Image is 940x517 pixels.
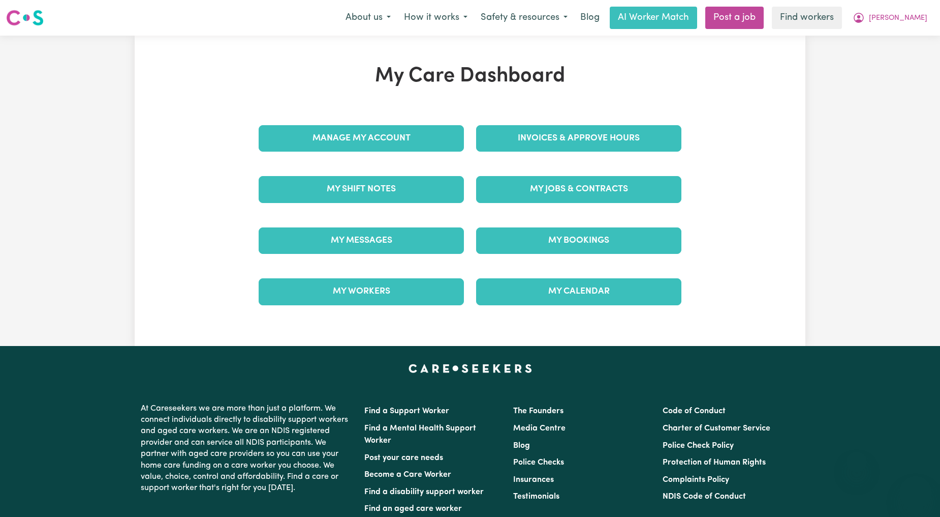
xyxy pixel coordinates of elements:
button: About us [339,7,397,28]
a: Insurances [513,476,554,484]
p: At Careseekers we are more than just a platform. We connect individuals directly to disability su... [141,399,352,498]
a: Invoices & Approve Hours [476,125,681,152]
a: Blog [513,442,530,450]
iframe: Button to launch messaging window [899,476,932,509]
button: Safety & resources [474,7,574,28]
a: Testimonials [513,493,559,501]
a: Protection of Human Rights [663,458,766,467]
a: Find workers [772,7,842,29]
a: Find a Support Worker [364,407,449,415]
a: Charter of Customer Service [663,424,770,433]
h1: My Care Dashboard [253,64,687,89]
a: My Jobs & Contracts [476,176,681,203]
a: My Bookings [476,227,681,254]
a: The Founders [513,407,563,415]
a: AI Worker Match [610,7,697,29]
a: Find a Mental Health Support Worker [364,424,476,445]
a: Police Checks [513,458,564,467]
a: Find an aged care worker [364,505,462,513]
a: My Messages [259,227,464,254]
a: My Shift Notes [259,176,464,203]
a: Manage My Account [259,125,464,152]
a: My Calendar [476,278,681,305]
a: Media Centre [513,424,566,433]
a: Police Check Policy [663,442,734,450]
button: How it works [397,7,474,28]
a: Complaints Policy [663,476,729,484]
button: My Account [846,7,934,28]
img: Careseekers logo [6,9,44,27]
a: NDIS Code of Conduct [663,493,746,501]
a: Code of Conduct [663,407,726,415]
span: [PERSON_NAME] [869,13,927,24]
a: Become a Care Worker [364,471,451,479]
a: My Workers [259,278,464,305]
a: Post your care needs [364,454,443,462]
a: Find a disability support worker [364,488,484,496]
a: Post a job [705,7,764,29]
a: Careseekers logo [6,6,44,30]
iframe: Close message [847,452,867,472]
a: Careseekers home page [409,364,532,372]
a: Blog [574,7,606,29]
